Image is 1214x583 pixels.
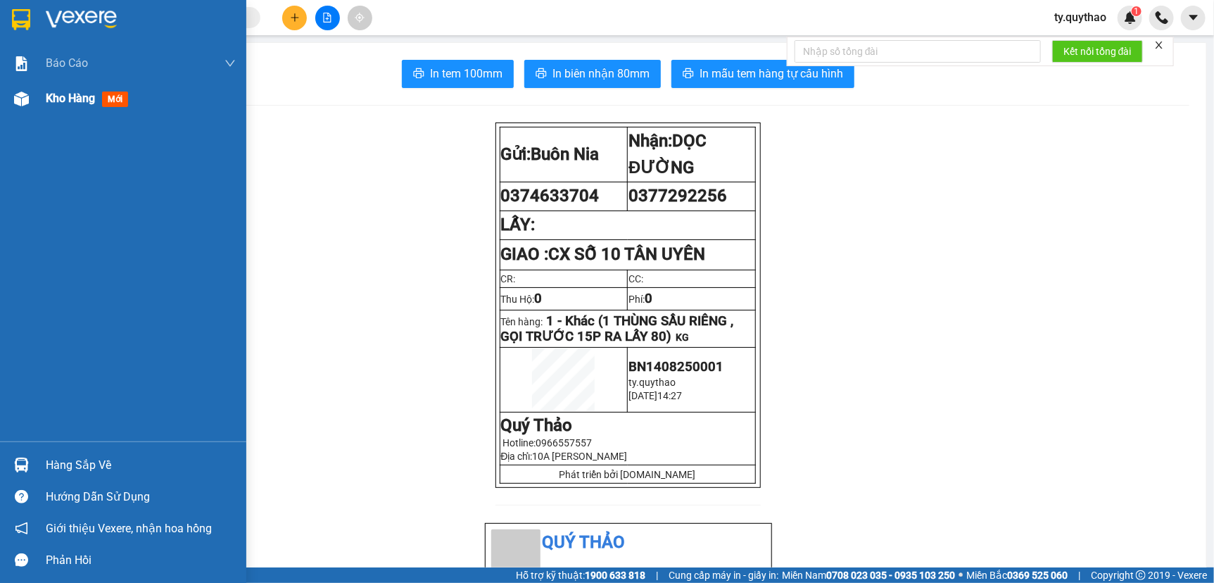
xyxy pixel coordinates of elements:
[120,46,219,65] div: 0377292256
[120,65,201,139] span: CX SỐ 10 TÂN UYÊN
[14,458,29,472] img: warehouse-icon
[959,572,963,578] span: ⚪️
[12,12,110,29] div: Buôn Nia
[585,570,645,581] strong: 1900 633 818
[503,437,593,449] span: Hotline:
[501,415,573,435] strong: Quý Thảo
[355,13,365,23] span: aim
[628,270,756,287] td: CC:
[12,29,110,49] div: 0374633704
[501,186,600,206] span: 0374633704
[645,291,652,306] span: 0
[628,186,727,206] span: 0377292256
[501,215,536,234] strong: LẤY:
[1134,6,1139,16] span: 1
[348,6,372,30] button: aim
[671,60,854,88] button: printerIn mẫu tem hàng tự cấu hình
[669,568,778,583] span: Cung cấp máy in - giấy in:
[102,92,128,107] span: mới
[533,451,628,462] span: 10A [PERSON_NAME]
[12,13,34,28] span: Gửi:
[1052,40,1143,63] button: Kết nối tổng đài
[683,68,694,81] span: printer
[516,568,645,583] span: Hỗ trợ kỹ thuật:
[501,244,706,264] strong: GIAO :
[628,359,723,375] span: BN1408250001
[46,550,236,571] div: Phản hồi
[536,68,547,81] span: printer
[15,553,28,567] span: message
[966,568,1068,583] span: Miền Bắc
[120,13,154,28] span: Nhận:
[524,60,661,88] button: printerIn biên nhận 80mm
[46,487,236,508] div: Hướng dẫn sử dụng
[1078,568,1080,583] span: |
[501,144,600,164] strong: Gửi:
[552,65,650,82] span: In biên nhận 80mm
[46,520,212,537] span: Giới thiệu Vexere, nhận hoa hồng
[1154,40,1164,50] span: close
[1043,8,1118,26] span: ty.quythao
[120,73,141,88] span: DĐ:
[531,144,600,164] span: Buôn Nia
[500,287,628,310] td: Thu Hộ:
[290,13,300,23] span: plus
[826,570,955,581] strong: 0708 023 035 - 0935 103 250
[322,13,332,23] span: file-add
[1181,6,1206,30] button: caret-down
[549,244,706,264] span: CX SỐ 10 TÂN UYÊN
[120,12,219,46] div: DỌC ĐƯỜNG
[1156,11,1168,24] img: phone-icon
[657,390,682,401] span: 14:27
[536,437,593,449] span: 0966557557
[656,568,658,583] span: |
[430,65,502,82] span: In tem 100mm
[795,40,1041,63] input: Nhập số tổng đài
[12,9,30,30] img: logo-vxr
[315,6,340,30] button: file-add
[15,522,28,535] span: notification
[282,6,307,30] button: plus
[500,270,628,287] td: CR:
[501,451,628,462] span: Địa chỉ:
[628,131,707,177] span: DỌC ĐƯỜNG
[628,131,707,177] strong: Nhận:
[1007,570,1068,581] strong: 0369 525 060
[46,455,236,476] div: Hàng sắp về
[500,465,755,484] td: Phát triển bởi [DOMAIN_NAME]
[15,490,28,503] span: question-circle
[491,529,766,556] li: Quý Thảo
[46,92,95,105] span: Kho hàng
[46,54,88,72] span: Báo cáo
[501,313,754,344] p: Tên hàng:
[14,92,29,106] img: warehouse-icon
[225,58,236,69] span: down
[402,60,514,88] button: printerIn tem 100mm
[1187,11,1200,24] span: caret-down
[676,332,690,343] span: KG
[628,390,657,401] span: [DATE]
[628,287,756,310] td: Phí:
[1136,570,1146,580] span: copyright
[1132,6,1142,16] sup: 1
[535,291,543,306] span: 0
[628,377,676,388] span: ty.quythao
[413,68,424,81] span: printer
[700,65,843,82] span: In mẫu tem hàng tự cấu hình
[14,56,29,71] img: solution-icon
[1124,11,1137,24] img: icon-new-feature
[782,568,955,583] span: Miền Nam
[1063,44,1132,59] span: Kết nối tổng đài
[501,313,734,344] span: 1 - Khác (1 THÙNG SẦU RIÊNG , GỌI TRƯỚC 15P RA LẤY 80)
